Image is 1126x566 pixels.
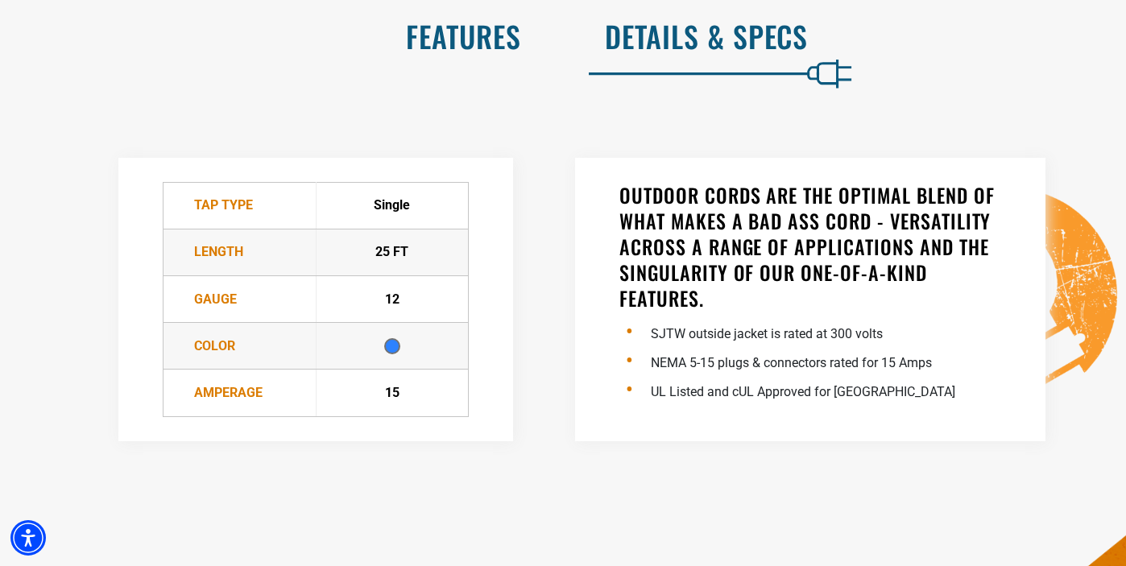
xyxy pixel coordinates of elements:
li: UL Listed and cUL Approved for [GEOGRAPHIC_DATA] [652,375,1001,404]
td: TAP Type [164,182,317,229]
li: NEMA 5-15 plugs & connectors rated for 15 Amps [652,346,1001,375]
div: Accessibility Menu [10,520,46,556]
td: Single [316,182,469,229]
td: Gauge [164,275,317,322]
h3: Outdoor cords are the optimal blend of what makes a Bad Ass cord - versatility across a range of ... [619,182,1001,311]
div: 12 [317,290,468,309]
li: SJTW outside jacket is rated at 300 volts [652,317,1001,346]
td: Length [164,229,317,275]
td: Color [164,323,317,370]
td: 15 [316,370,469,416]
h2: Details & Specs [605,19,1092,53]
td: Amperage [164,370,317,416]
div: 25 FT [317,242,468,262]
h2: Features [34,19,521,53]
